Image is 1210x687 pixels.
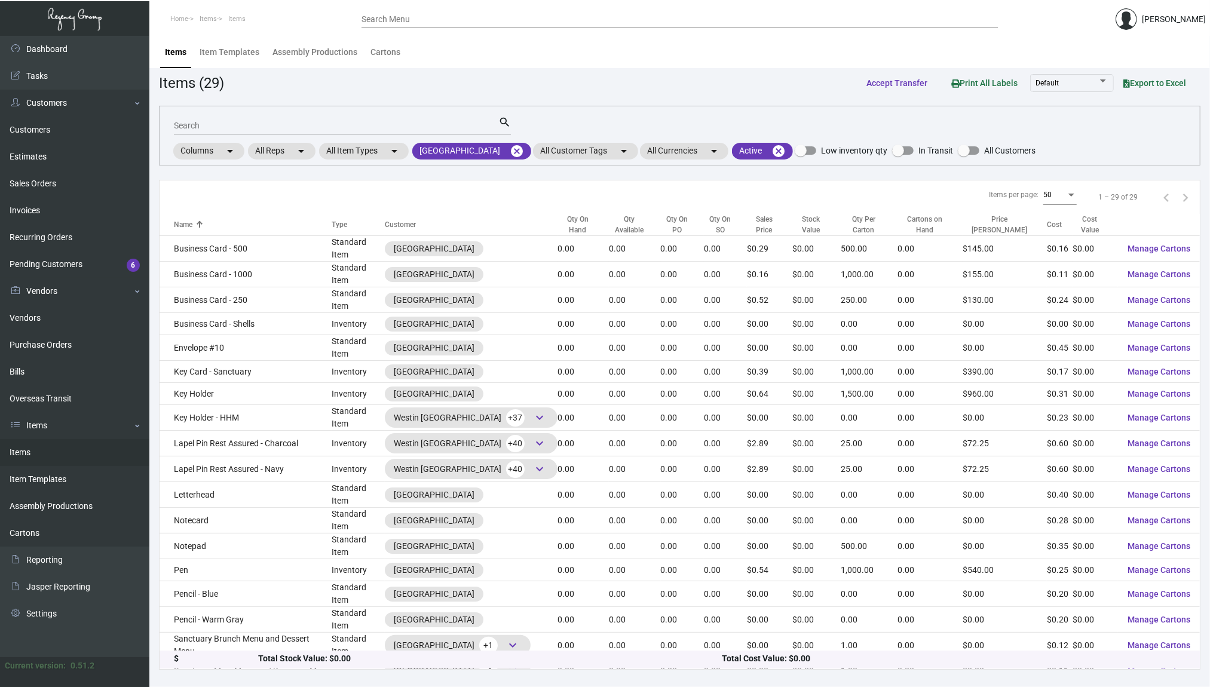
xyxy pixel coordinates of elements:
[557,313,609,335] td: 0.00
[898,533,963,559] td: 0.00
[557,482,609,508] td: 0.00
[898,313,963,335] td: 0.00
[898,335,963,361] td: 0.00
[1073,214,1107,235] div: Cost Value
[1047,236,1073,262] td: $0.16
[747,361,792,383] td: $0.39
[1047,313,1073,335] td: $0.00
[1118,313,1200,335] button: Manage Cartons
[160,533,332,559] td: Notepad
[1047,383,1073,405] td: $0.31
[942,72,1027,94] button: Print All Labels
[771,144,786,158] mat-icon: cancel
[1116,8,1137,30] img: admin@bootstrapmaster.com
[661,335,704,361] td: 0.00
[160,335,332,361] td: Envelope #10
[841,214,887,235] div: Qty Per Carton
[1098,192,1138,203] div: 1 – 29 of 29
[609,361,661,383] td: 0.00
[394,342,474,354] div: [GEOGRAPHIC_DATA]
[1073,262,1118,287] td: $0.00
[394,489,474,501] div: [GEOGRAPHIC_DATA]
[1047,262,1073,287] td: $0.11
[841,214,898,235] div: Qty Per Carton
[661,214,694,235] div: Qty On PO
[160,456,332,482] td: Lapel Pin Rest Assured - Navy
[841,559,898,581] td: 1,000.00
[174,219,192,230] div: Name
[557,405,609,431] td: 0.00
[332,431,385,456] td: Inventory
[792,214,830,235] div: Stock Value
[704,559,747,581] td: 0.00
[1073,287,1118,313] td: $0.00
[963,383,1047,405] td: $960.00
[160,361,332,383] td: Key Card - Sanctuary
[200,15,217,23] span: Items
[1128,295,1190,305] span: Manage Cartons
[228,15,246,23] span: Items
[1128,389,1190,398] span: Manage Cartons
[165,46,186,59] div: Items
[173,143,244,160] mat-chip: Columns
[704,214,736,235] div: Qty On SO
[1114,72,1196,94] button: Export to Excel
[984,143,1036,158] span: All Customers
[1128,541,1190,551] span: Manage Cartons
[792,214,841,235] div: Stock Value
[841,313,898,335] td: 0.00
[319,143,409,160] mat-chip: All Item Types
[792,335,841,361] td: $0.00
[609,313,661,335] td: 0.00
[951,78,1018,88] span: Print All Labels
[394,409,549,427] div: Westin [GEOGRAPHIC_DATA]
[1073,214,1118,235] div: Cost Value
[747,533,792,559] td: $0.00
[609,262,661,287] td: 0.00
[332,361,385,383] td: Inventory
[160,313,332,335] td: Business Card - Shells
[609,431,661,456] td: 0.00
[1128,319,1190,329] span: Manage Cartons
[1128,438,1190,448] span: Manage Cartons
[1176,188,1195,207] button: Next page
[963,262,1047,287] td: $155.00
[841,287,898,313] td: 250.00
[394,318,474,330] div: [GEOGRAPHIC_DATA]
[557,361,609,383] td: 0.00
[747,335,792,361] td: $0.00
[160,236,332,262] td: Business Card - 500
[747,482,792,508] td: $0.00
[1118,535,1200,557] button: Manage Cartons
[532,462,547,476] span: keyboard_arrow_down
[1128,343,1190,352] span: Manage Cartons
[609,236,661,262] td: 0.00
[661,456,704,482] td: 0.00
[857,72,937,94] button: Accept Transfer
[332,219,347,230] div: Type
[160,405,332,431] td: Key Holder - HHM
[557,431,609,456] td: 0.00
[1128,490,1190,499] span: Manage Cartons
[866,78,927,88] span: Accept Transfer
[792,533,841,559] td: $0.00
[661,533,704,559] td: 0.00
[394,294,474,306] div: [GEOGRAPHIC_DATA]
[332,533,385,559] td: Standard Item
[532,436,547,450] span: keyboard_arrow_down
[1118,484,1200,505] button: Manage Cartons
[747,236,792,262] td: $0.29
[609,383,661,405] td: 0.00
[661,559,704,581] td: 0.00
[1073,431,1118,456] td: $0.00
[1118,263,1200,285] button: Manage Cartons
[557,456,609,482] td: 0.00
[963,405,1047,431] td: $0.00
[159,72,224,94] div: Items (29)
[704,262,747,287] td: 0.00
[661,214,704,235] div: Qty On PO
[609,214,661,235] div: Qty Available
[898,262,963,287] td: 0.00
[170,15,188,23] span: Home
[704,236,747,262] td: 0.00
